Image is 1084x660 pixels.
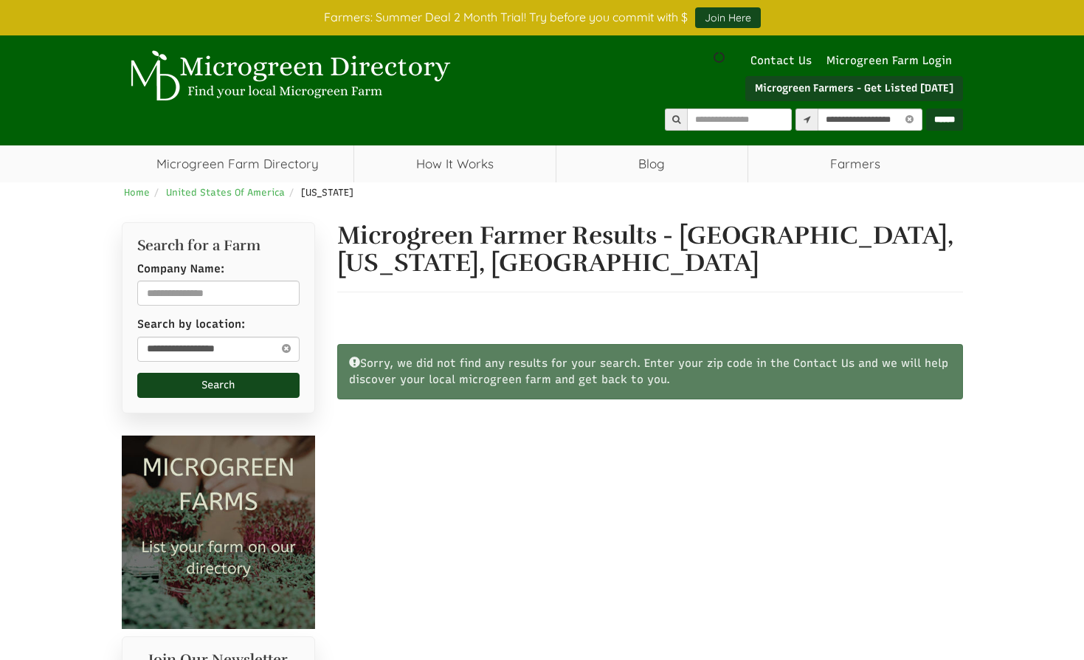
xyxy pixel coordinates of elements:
a: Home [124,187,150,198]
a: Microgreen Farmers - Get Listed [DATE] [745,76,963,101]
a: Microgreen Farm Directory [122,145,354,182]
a: Microgreen Farm Login [826,54,959,67]
a: United States Of America [166,187,285,198]
div: Farmers: Summer Deal 2 Month Trial! Try before you commit with $ [111,7,974,28]
span: Farmers [748,145,963,182]
a: Blog [556,145,748,182]
div: Sorry, we did not find any results for your search. Enter your zip code in the Contact Us and we ... [337,344,963,399]
a: How It Works [354,145,556,182]
span: [US_STATE] [301,187,353,198]
img: Microgreen Directory [122,50,454,102]
label: Search by location: [137,317,245,332]
button: Search [137,373,300,398]
h2: Search for a Farm [137,238,300,254]
a: Contact Us [743,54,819,67]
h1: Microgreen Farmer Results - [GEOGRAPHIC_DATA], [US_STATE], [GEOGRAPHIC_DATA] [337,222,963,278]
img: Microgreen Farms list your microgreen farm today [122,436,316,630]
label: Company Name: [137,261,224,277]
a: Join Here [695,7,761,28]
